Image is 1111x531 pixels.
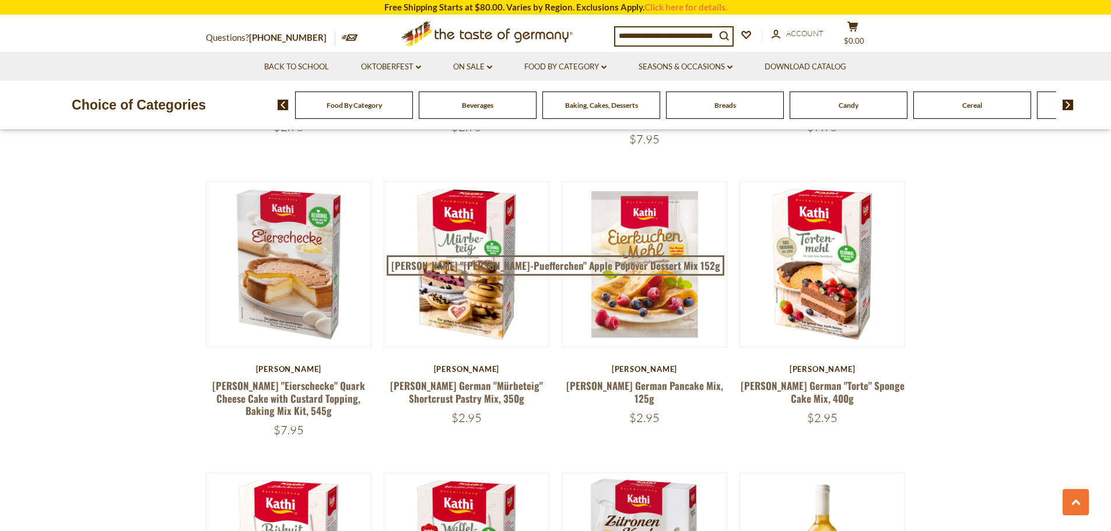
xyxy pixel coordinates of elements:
a: Cereal [962,101,982,110]
div: [PERSON_NAME] [384,364,550,374]
img: next arrow [1063,100,1074,110]
a: [PERSON_NAME] "Eierschecke" Quark Cheese Cake with Custard Topping, Baking Mix Kit, 545g [212,378,365,418]
img: Kathi German Pancake Mix, 125g [562,182,727,347]
a: [PERSON_NAME] German Pancake Mix, 125g [566,378,723,405]
span: $2.95 [629,410,660,425]
img: Kathi German "Mürbeteig" Shortcrust Pastry Mix, 350g [384,182,549,347]
a: Baking, Cakes, Desserts [565,101,638,110]
a: Breads [714,101,736,110]
a: Download Catalog [765,61,846,73]
div: [PERSON_NAME] [740,364,906,374]
button: $0.00 [836,21,871,50]
a: Food By Category [524,61,607,73]
span: $7.95 [629,132,660,146]
span: Account [786,29,823,38]
div: [PERSON_NAME] [562,364,728,374]
span: $2.95 [807,410,837,425]
span: $0.00 [844,36,864,45]
span: $7.95 [274,423,304,437]
a: Back to School [264,61,329,73]
a: Candy [839,101,858,110]
a: Oktoberfest [361,61,421,73]
img: Kathi "Eierschecke" Quark Cheese Cake with Custard Topping, Baking Mix Kit, 545g [206,182,371,347]
img: Kathi German "Torte" Sponge Cake Mix, 400g [740,182,905,347]
a: [PERSON_NAME] "[PERSON_NAME]-Puefferchen" Apple Popover Dessert Mix 152g [387,255,724,276]
a: Account [772,27,823,40]
a: Food By Category [327,101,382,110]
a: [PERSON_NAME] German "Torte" Sponge Cake Mix, 400g [741,378,905,405]
a: Seasons & Occasions [639,61,733,73]
a: On Sale [453,61,492,73]
div: [PERSON_NAME] [206,364,372,374]
a: Beverages [462,101,493,110]
a: [PERSON_NAME] German "Mürbeteig" Shortcrust Pastry Mix, 350g [390,378,543,405]
span: $2.95 [451,410,482,425]
a: [PHONE_NUMBER] [249,32,327,43]
p: Questions? [206,30,335,45]
a: Click here for details. [644,2,727,12]
img: previous arrow [278,100,289,110]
